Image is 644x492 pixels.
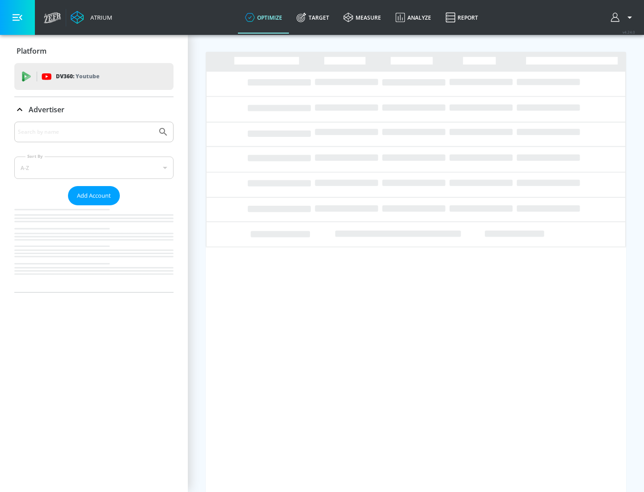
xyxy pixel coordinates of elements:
p: Youtube [76,72,99,81]
a: Target [289,1,336,34]
span: v 4.24.0 [623,30,635,34]
input: Search by name [18,126,153,138]
label: Sort By [25,153,45,159]
div: A-Z [14,157,174,179]
a: Analyze [388,1,438,34]
div: Platform [14,38,174,64]
a: Atrium [71,11,112,24]
nav: list of Advertiser [14,205,174,292]
a: Report [438,1,485,34]
div: DV360: Youtube [14,63,174,90]
p: Advertiser [29,105,64,115]
p: Platform [17,46,47,56]
a: optimize [238,1,289,34]
p: DV360: [56,72,99,81]
button: Add Account [68,186,120,205]
div: Advertiser [14,122,174,292]
a: measure [336,1,388,34]
span: Add Account [77,191,111,201]
div: Advertiser [14,97,174,122]
div: Atrium [87,13,112,21]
